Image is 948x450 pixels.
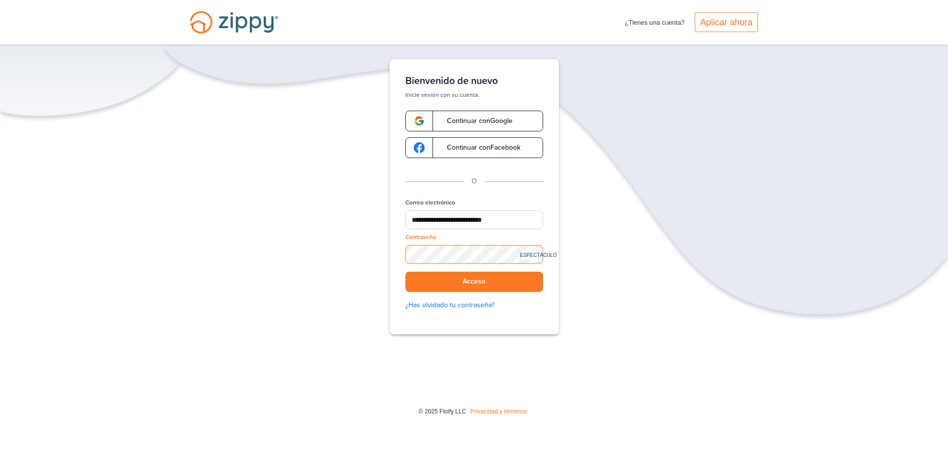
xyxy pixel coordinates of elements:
a: ¿Has olvidado tu contraseña? [405,300,543,311]
a: Aplicar ahora [695,12,758,32]
a: Privacidad y términos [470,408,527,415]
font: Acceso [463,278,485,286]
font: O [472,177,477,185]
input: Contraseña [405,245,543,264]
a: logotipo de GoogleContinuar conGoogle [405,111,543,131]
font: Contraseña [405,234,436,241]
img: logotipo de Google [414,142,425,153]
font: Correo electrónico [405,199,455,206]
font: Aplicar ahora [700,17,752,27]
font: ¿Tienes una cuenta? [625,19,685,26]
font: Bienvenido de nuevo [405,75,498,87]
button: Acceso [405,272,543,292]
font: ESPECTÁCULO [520,252,557,258]
font: Facebook [490,143,520,152]
font: Continuar con [447,143,490,152]
font: Inicie sesión con su cuenta. [405,91,479,98]
a: logotipo de GoogleContinuar conFacebook [405,137,543,158]
font: Continuar con [447,117,490,125]
font: Google [490,117,513,125]
img: logotipo de Google [414,116,425,126]
input: Correo electrónico [405,210,543,229]
font: ¿Has olvidado tu contraseña? [405,301,494,309]
font: © 2025 Floify LLC [419,408,466,415]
